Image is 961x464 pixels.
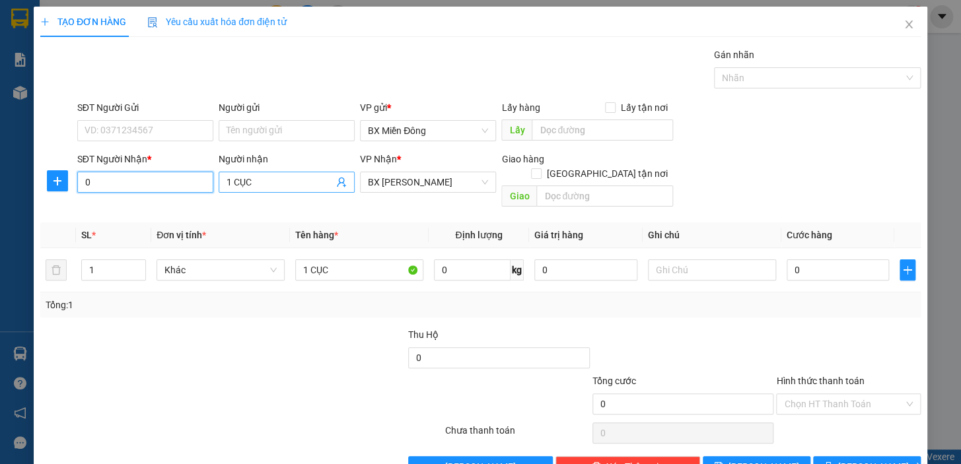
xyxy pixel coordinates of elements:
[368,121,488,141] span: BX Miền Đông
[455,230,502,240] span: Định lượng
[501,154,544,164] span: Giao hàng
[536,185,673,207] input: Dọc đường
[40,17,50,26] span: plus
[47,170,68,191] button: plus
[295,230,338,240] span: Tên hàng
[360,100,496,115] div: VP gửi
[501,185,536,207] span: Giao
[890,7,927,44] button: Close
[336,177,347,187] span: user-add
[219,152,355,166] div: Người nhận
[444,423,591,446] div: Chưa thanh toán
[900,259,915,281] button: plus
[542,166,673,181] span: [GEOGRAPHIC_DATA] tận nơi
[77,100,213,115] div: SĐT Người Gửi
[46,259,67,281] button: delete
[592,376,636,386] span: Tổng cước
[77,152,213,166] div: SĐT Người Nhận
[776,376,864,386] label: Hình thức thanh toán
[534,230,583,240] span: Giá trị hàng
[157,230,206,240] span: Đơn vị tính
[900,265,915,275] span: plus
[787,230,832,240] span: Cước hàng
[643,222,781,248] th: Ghi chú
[46,298,372,312] div: Tổng: 1
[147,17,158,28] img: icon
[360,154,397,164] span: VP Nhận
[81,230,92,240] span: SL
[368,172,488,192] span: BX Phạm Văn Đồng
[295,259,423,281] input: VD: Bàn, Ghế
[219,100,355,115] div: Người gửi
[40,17,126,27] span: TẠO ĐƠN HÀNG
[648,259,776,281] input: Ghi Chú
[501,119,532,141] span: Lấy
[534,259,637,281] input: 0
[616,100,673,115] span: Lấy tận nơi
[511,259,524,281] span: kg
[164,260,277,280] span: Khác
[714,50,754,60] label: Gán nhãn
[532,119,673,141] input: Dọc đường
[408,329,439,340] span: Thu Hộ
[48,176,67,186] span: plus
[904,19,914,30] span: close
[501,102,540,113] span: Lấy hàng
[147,17,287,27] span: Yêu cầu xuất hóa đơn điện tử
